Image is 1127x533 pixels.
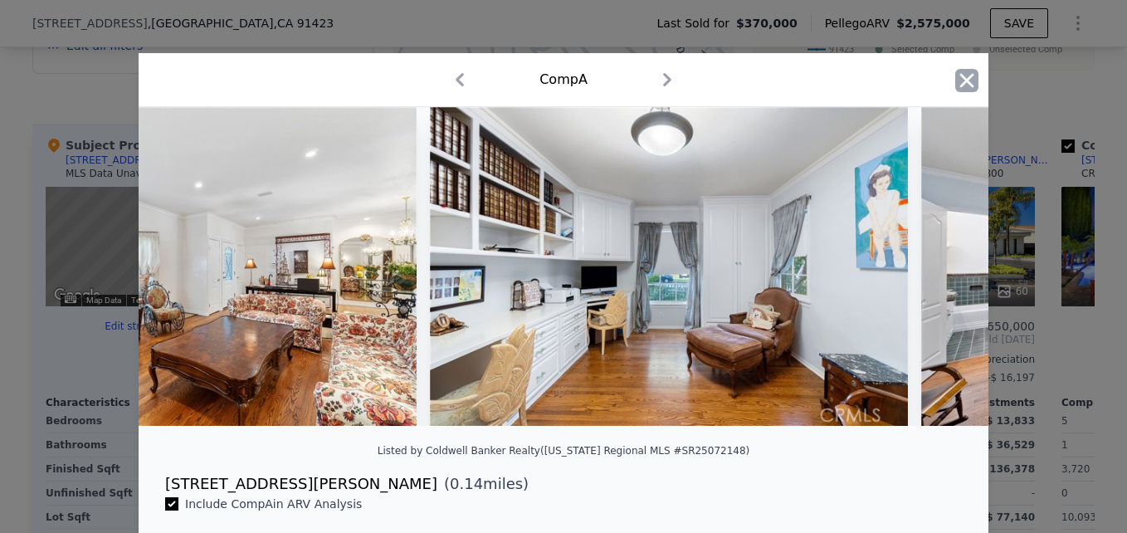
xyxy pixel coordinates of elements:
span: 0.14 [450,475,483,492]
div: Listed by Coldwell Banker Realty ([US_STATE] Regional MLS #SR25072148) [378,445,750,457]
img: Property Img [430,107,908,426]
span: Include Comp A in ARV Analysis [178,497,368,511]
span: ( miles) [437,472,529,496]
div: [STREET_ADDRESS][PERSON_NAME] [165,472,437,496]
div: Comp A [539,70,588,90]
